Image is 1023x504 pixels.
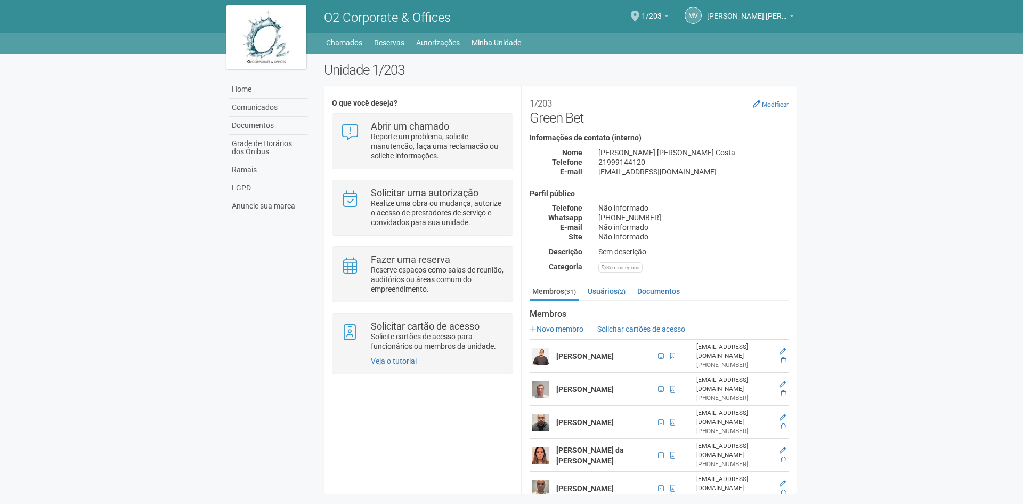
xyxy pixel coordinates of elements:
a: Documentos [229,117,308,135]
strong: Fazer uma reserva [371,254,450,265]
span: Cartão de acesso produzido [667,383,678,395]
span: Cartão de acesso ativo [667,350,678,362]
a: Veja o tutorial [371,357,417,365]
div: [EMAIL_ADDRESS][DOMAIN_NAME] [696,475,773,493]
strong: Abrir um chamado [371,121,449,132]
a: Excluir membro [781,456,786,463]
h2: Green Bet [530,94,789,126]
strong: Descrição [549,247,582,256]
div: [PHONE_NUMBER] [696,427,773,436]
strong: [PERSON_NAME] da [PERSON_NAME] [556,446,624,465]
h4: Perfil público [530,190,789,198]
div: [EMAIL_ADDRESS][DOMAIN_NAME] [696,442,773,460]
img: user.png [532,414,549,431]
a: Excluir membro [781,357,786,364]
a: [PERSON_NAME] [PERSON_NAME] [707,13,794,22]
a: Editar membro [780,348,786,355]
a: Excluir membro [781,489,786,497]
span: Cartão de acesso ativo [667,483,678,494]
a: Comunicados [229,99,308,117]
strong: [PERSON_NAME] [556,418,614,427]
strong: [PERSON_NAME] [556,352,614,361]
strong: Telefone [552,158,582,166]
h4: Informações de contato (interno) [530,134,789,142]
a: Chamados [326,35,362,50]
a: Ramais [229,161,308,179]
a: Solicitar cartão de acesso Solicite cartões de acesso para funcionários ou membros da unidade. [340,322,504,351]
h2: Unidade 1/203 [324,62,797,78]
p: Reserve espaços como salas de reunião, auditórios ou áreas comum do empreendimento. [371,265,505,294]
span: Cartão de acesso ativo [667,450,678,461]
a: LGPD [229,179,308,197]
strong: E-mail [560,223,582,231]
div: [PHONE_NUMBER] [590,213,797,222]
img: user.png [532,348,549,365]
a: Abrir um chamado Reporte um problema, solicite manutenção, faça uma reclamação ou solicite inform... [340,122,504,161]
h4: O que você deseja? [332,99,513,107]
a: Grade de Horários dos Ônibus [229,135,308,161]
img: user.png [532,381,549,398]
a: Reservas [374,35,404,50]
strong: Site [569,233,582,241]
a: Membros(31) [530,283,579,301]
img: logo.jpg [226,5,306,69]
a: Usuários(2) [585,283,628,299]
a: Excluir membro [781,423,786,430]
p: Reporte um problema, solicite manutenção, faça uma reclamação ou solicite informações. [371,132,505,161]
div: [PHONE_NUMBER] [696,394,773,403]
div: Sem categoria [598,262,643,273]
div: [PHONE_NUMBER] [696,460,773,469]
a: Minha Unidade [472,35,521,50]
strong: [PERSON_NAME] [556,484,614,493]
a: Anuncie sua marca [229,197,308,215]
a: 1/203 [642,13,669,22]
span: 1/203 [642,2,662,20]
div: [EMAIL_ADDRESS][DOMAIN_NAME] [696,409,773,427]
small: (2) [618,288,626,295]
span: Marcus Vinicius da Silveira Costa [707,2,787,20]
a: Solicitar cartões de acesso [590,325,685,333]
a: Editar membro [780,447,786,454]
strong: E-mail [560,167,582,176]
p: Realize uma obra ou mudança, autorize o acesso de prestadores de serviço e convidados para sua un... [371,198,505,227]
p: Solicite cartões de acesso para funcionários ou membros da unidade. [371,332,505,351]
strong: Whatsapp [548,213,582,222]
span: CPF 173.703.577-40 [655,350,667,362]
strong: Membros [530,309,789,319]
span: CPF 982.693.057-15 [655,383,667,395]
a: Documentos [635,283,683,299]
span: CPF 117.890.907-76 [655,483,667,494]
a: Editar membro [780,480,786,487]
a: Editar membro [780,414,786,421]
div: [PHONE_NUMBER] [696,493,773,502]
span: O2 Corporate & Offices [324,10,451,25]
a: Modificar [753,100,789,108]
div: Sem descrição [590,247,797,257]
div: Não informado [590,222,797,232]
strong: Solicitar cartão de acesso [371,321,480,332]
a: Excluir membro [781,390,786,397]
a: Autorizações [416,35,460,50]
div: [EMAIL_ADDRESS][DOMAIN_NAME] [696,342,773,361]
img: user.png [532,480,549,497]
a: MV [685,7,702,24]
div: [EMAIL_ADDRESS][DOMAIN_NAME] [696,375,773,394]
div: Não informado [590,232,797,242]
span: CPF 177.883.807-33 [655,417,667,428]
small: 1/203 [530,98,552,109]
div: Não informado [590,203,797,213]
strong: Telefone [552,204,582,212]
div: [PHONE_NUMBER] [696,361,773,370]
small: Modificar [762,101,789,108]
div: [PERSON_NAME] [PERSON_NAME] Costa [590,148,797,157]
div: [EMAIL_ADDRESS][DOMAIN_NAME] [590,167,797,177]
small: (31) [564,288,576,295]
div: 21999144120 [590,157,797,167]
strong: [PERSON_NAME] [556,385,614,394]
strong: Nome [562,148,582,157]
a: Home [229,81,308,99]
strong: Solicitar uma autorização [371,187,478,198]
strong: Categoria [549,262,582,271]
span: CPF 111.365.837-18 [655,450,667,461]
a: Fazer uma reserva Reserve espaços como salas de reunião, auditórios ou áreas comum do empreendime... [340,255,504,294]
